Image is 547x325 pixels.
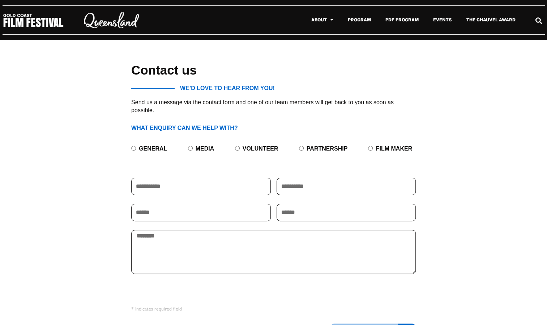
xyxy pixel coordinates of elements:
[459,12,523,28] a: The Chauvel Award
[304,12,341,28] a: About
[307,145,348,152] label: Partnership
[131,64,416,76] h1: Contact us
[131,124,416,131] h4: What enquiry can we help with?
[180,85,275,91] span: WE’D LOVE TO HEAR FROM YOU!
[131,98,416,114] p: Send us a message via the contact form and one of our team members will get back to you as soon a...
[341,12,378,28] a: Program
[378,12,426,28] a: PDF Program
[156,12,523,28] nav: Menu
[131,304,242,312] p: * Indicates required field
[376,145,412,152] label: Film Maker
[533,14,544,26] div: Search
[139,145,167,152] label: General
[196,145,214,152] label: Media
[426,12,459,28] a: Events
[243,145,278,152] label: Volunteer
